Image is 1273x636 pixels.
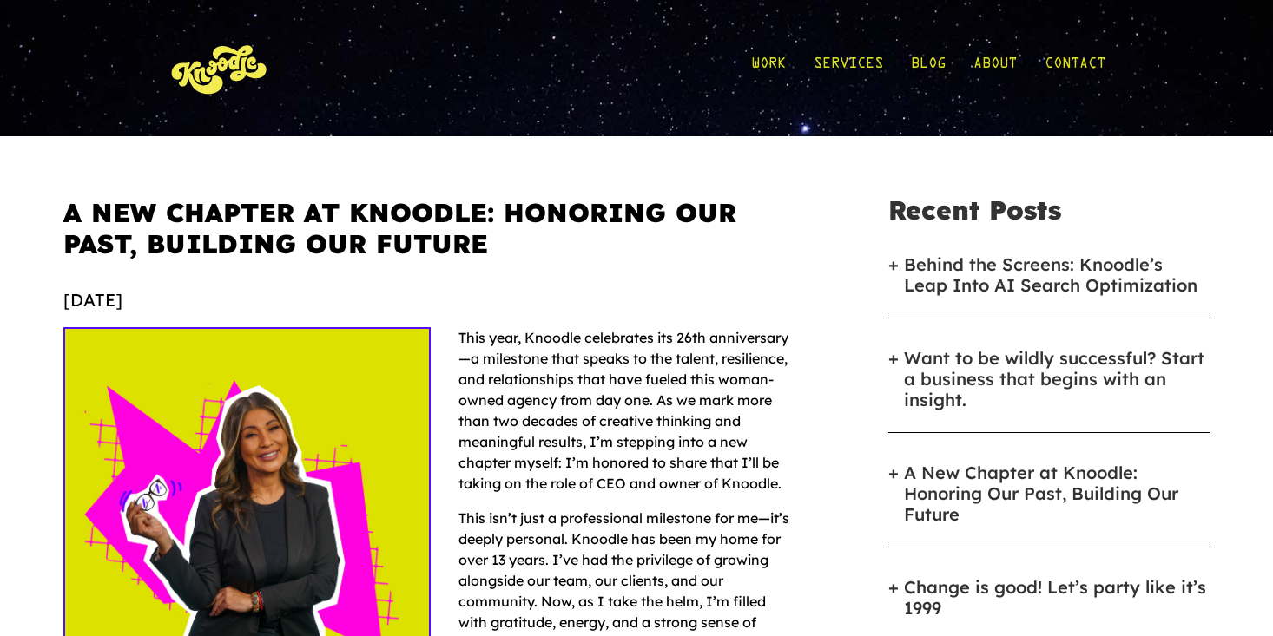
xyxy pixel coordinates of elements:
[904,348,1209,410] a: Want to be wildly successful? Start a business that begins with an insight.
[63,197,796,273] h1: A New Chapter at Knoodle: Honoring Our Past, Building Our Future
[904,577,1209,619] a: Change is good! Let’s party like it’s 1999
[911,28,946,108] a: Blog
[814,28,883,108] a: Services
[751,28,786,108] a: Work
[63,287,796,313] div: [DATE]
[168,28,272,108] img: KnoLogo(yellow)
[973,28,1017,108] a: About
[904,462,1209,525] a: A New Chapter at Knoodle: Honoring Our Past, Building Our Future
[888,197,1209,237] h5: Recent Posts
[1045,28,1105,108] a: Contact
[904,254,1209,296] a: Behind the Screens: Knoodle’s Leap Into AI Search Optimization
[63,327,796,508] p: This year, Knoodle celebrates its 26th anniversary—a milestone that speaks to the talent, resilie...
